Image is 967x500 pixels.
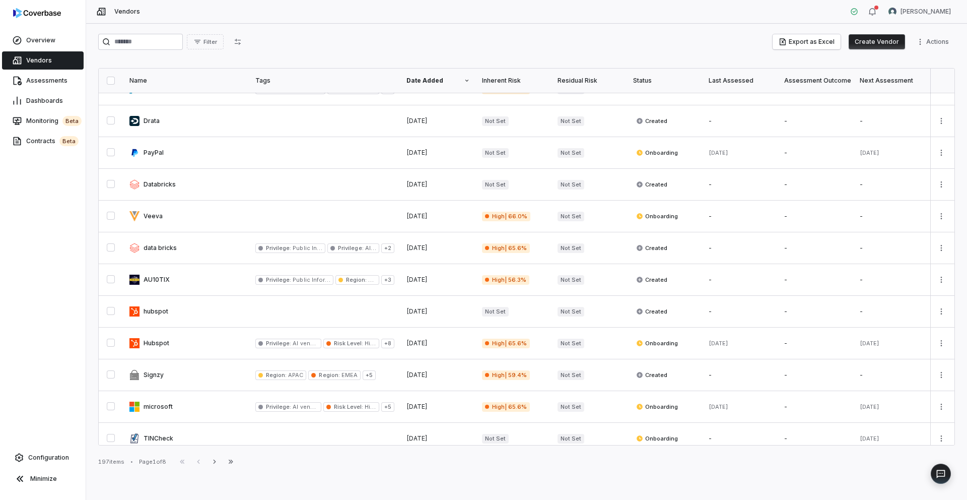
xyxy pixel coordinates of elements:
span: Created [636,117,667,125]
span: Privilege : [266,340,291,347]
span: Not Set [558,339,584,348]
a: Overview [2,31,84,49]
a: Configuration [4,449,82,467]
a: Monitoringbeta [2,112,84,130]
span: Not Set [558,212,584,221]
td: - [778,105,854,137]
a: Dashboards [2,92,84,110]
span: [DATE] [860,435,879,442]
button: Filter [187,34,224,49]
span: Privilege : [338,244,363,252]
div: • [130,458,133,465]
td: - [703,359,778,391]
span: Configuration [28,454,69,462]
button: Export as Excel [773,34,841,49]
span: Filter [203,38,217,46]
span: [DATE] [406,434,428,442]
span: [DATE] [406,403,428,410]
td: - [854,232,929,264]
button: More actions [933,304,949,319]
span: Onboarding [636,212,678,220]
td: - [778,232,854,264]
button: More actions [933,367,949,383]
span: Created [636,244,667,252]
span: + 2 [381,243,394,253]
td: - [854,169,929,201]
span: Privilege : [266,276,291,283]
span: Monitoring [26,116,82,126]
span: Onboarding [636,339,678,347]
div: Last Assessed [709,77,772,85]
div: Residual Risk [558,77,621,85]
span: + 5 [363,370,376,380]
span: Region : [319,371,339,379]
td: - [854,201,929,232]
span: High [363,403,377,410]
span: Created [636,276,667,284]
span: Created [636,307,667,316]
button: More actions [933,177,949,192]
span: [DATE] [860,340,879,347]
td: - [703,201,778,232]
td: - [778,137,854,169]
span: [DATE] [406,180,428,188]
span: AI vendor [291,403,319,410]
span: High | 65.6% [482,243,530,253]
button: More actions [913,34,955,49]
span: Onboarding [636,434,678,443]
span: Contracts [26,136,79,146]
span: High | 65.6% [482,402,530,412]
button: More actions [933,336,949,351]
span: High | 66.0% [482,212,530,221]
button: More actions [933,113,949,129]
span: Not Set [558,148,584,158]
span: Minimize [30,475,57,483]
span: Risk Level : [334,403,363,410]
span: [DATE] [709,403,728,410]
td: - [854,296,929,328]
span: [DATE] [709,149,728,156]
div: Date Added [406,77,470,85]
span: Created [636,180,667,189]
span: AI vendor [291,340,319,347]
span: [DATE] [860,149,879,156]
span: [DATE] [406,117,428,124]
span: High [363,340,377,347]
div: Name [129,77,243,85]
span: High | 59.4% [482,370,530,380]
div: Page 1 of 8 [139,458,166,466]
div: Assessment Outcome [784,77,848,85]
span: Created [636,371,667,379]
td: - [703,169,778,201]
span: Not Set [558,434,584,444]
span: Not Set [558,116,584,126]
span: [DATE] [406,244,428,252]
span: + 5 [381,402,394,412]
td: - [703,264,778,296]
td: - [778,296,854,328]
a: Assessments [2,72,84,90]
td: - [703,232,778,264]
button: More actions [933,209,949,224]
div: Tags [255,77,394,85]
span: [DATE] [406,339,428,347]
span: Privilege : [266,403,291,410]
span: Dashboards [26,97,63,105]
a: Vendors [2,51,84,70]
button: Minimize [4,469,82,489]
button: More actions [933,240,949,256]
td: - [703,296,778,328]
span: Vendors [114,8,140,16]
img: Coverbase logo [13,8,61,18]
span: Vendors [26,56,52,65]
span: Not Set [482,307,509,317]
span: AI vendor [364,244,392,252]
td: - [854,359,929,391]
td: - [778,359,854,391]
span: APAC [287,371,303,379]
span: [DATE] [709,340,728,347]
td: - [854,105,929,137]
td: - [778,391,854,423]
span: Not Set [482,116,509,126]
td: - [778,264,854,296]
